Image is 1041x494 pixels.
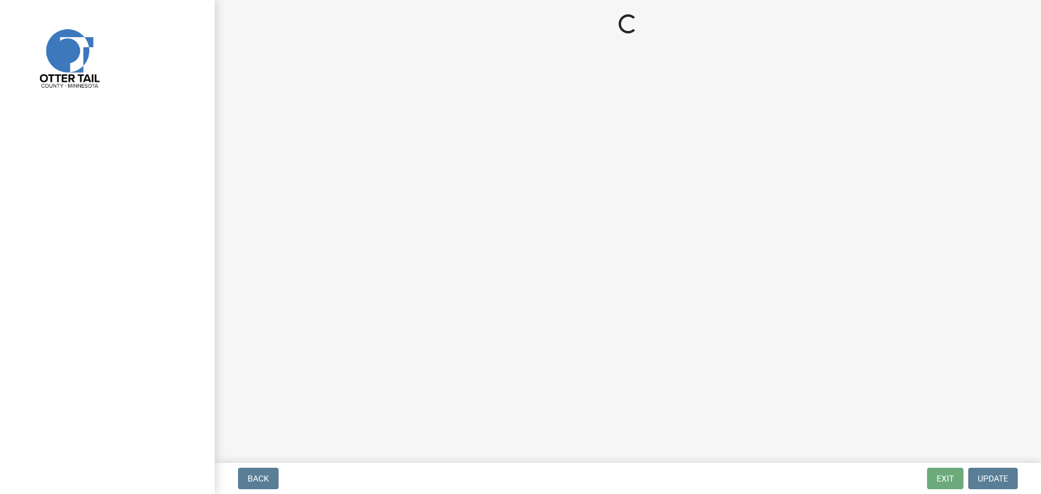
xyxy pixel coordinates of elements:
span: Back [248,474,269,483]
button: Update [968,468,1018,489]
button: Back [238,468,279,489]
img: Otter Tail County, Minnesota [24,13,113,102]
button: Exit [927,468,963,489]
span: Update [978,474,1008,483]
